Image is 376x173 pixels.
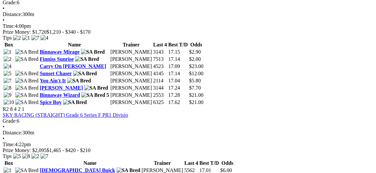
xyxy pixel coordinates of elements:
[4,63,11,69] img: 4
[168,70,188,77] td: 17.14
[106,92,109,98] span: 5
[110,99,152,106] td: [PERSON_NAME]
[4,49,11,55] img: 1
[31,153,39,159] img: 2
[3,17,5,23] span: •
[189,63,203,69] span: $23.00
[40,56,74,62] a: Finniss Sunrise
[3,6,5,11] span: •
[168,92,188,98] td: 17.28
[4,92,11,98] img: 9
[110,49,152,55] td: [PERSON_NAME]
[110,85,152,91] td: [PERSON_NAME]
[153,99,167,106] td: 6325
[39,160,141,166] th: Name
[3,124,5,130] span: •
[168,78,188,84] td: 17.04
[199,160,219,166] th: Best T/D
[3,130,22,135] span: Distance:
[3,130,373,136] div: 300m
[4,56,11,62] img: 2
[63,99,87,105] img: SA Bred
[22,153,30,159] img: 8
[168,63,188,70] td: 17.09
[15,71,39,77] img: SA Bred
[4,85,11,91] img: 8
[184,160,198,166] th: Last 4
[40,99,62,105] a: Spice Boy
[3,35,12,41] span: Tips
[40,71,72,76] a: Sunset Chaser
[3,147,373,153] div: Prize Money: $2,095
[153,42,167,48] th: Last 4
[3,29,373,35] div: Prize Money: $1,720
[73,71,97,77] img: SA Bred
[3,106,9,112] span: R2
[40,85,83,91] a: [PERSON_NAME]
[67,78,91,84] img: SA Bred
[40,153,48,159] img: 7
[13,35,21,41] img: 2
[153,85,167,91] td: 3144
[15,92,39,98] img: SA Bred
[3,136,5,141] span: •
[40,35,48,41] img: 4
[110,63,152,70] td: [PERSON_NAME]
[4,71,11,77] img: 5
[40,167,115,173] a: [DEMOGRAPHIC_DATA] Buick
[10,106,24,112] span: 8 4 2 1
[110,92,152,98] td: [PERSON_NAME]
[220,160,235,166] th: Odds
[13,153,21,159] img: 5
[189,49,201,55] span: $2.90
[168,56,188,62] td: 17.14
[189,56,201,62] span: $2.00
[189,92,203,98] span: $21.00
[47,147,91,153] span: $1,465 - $420 - $210
[189,85,201,91] span: $7.70
[15,56,39,62] img: SA Bred
[189,71,203,76] span: $12.00
[4,78,11,84] img: 7
[47,29,91,35] span: $1,210 - $340 - $170
[153,78,167,84] td: 2114
[3,118,17,124] span: Grade:
[153,92,167,98] td: 2553
[40,63,106,69] a: Carry On [PERSON_NAME]
[3,23,15,29] span: Time:
[153,63,167,70] td: 4523
[40,49,80,55] a: Binnaway Mirage
[40,78,66,83] a: You Ain't It
[189,42,204,48] th: Odds
[81,92,105,98] img: SA Bred
[3,142,373,147] div: 4:22pm
[3,11,22,17] span: Distance:
[5,160,13,166] span: Box
[81,49,105,55] img: SA Bred
[168,99,188,106] td: 17.62
[189,78,201,83] span: $5.80
[31,35,39,41] img: 7
[22,35,30,41] img: 1
[110,56,152,62] td: [PERSON_NAME]
[3,153,12,159] span: Tips
[5,42,13,47] span: Box
[3,142,15,147] span: Time:
[15,99,39,105] img: SA Bred
[3,11,373,17] div: 300m
[39,42,110,48] th: Name
[220,167,232,173] span: $6.00
[15,85,39,91] img: SA Bred
[15,49,39,55] img: SA Bred
[153,70,167,77] td: 4145
[110,78,152,84] td: [PERSON_NAME]
[168,49,188,55] td: 17.15
[168,85,188,91] td: 17.24
[3,23,373,29] div: 4:00pm
[110,70,152,77] td: [PERSON_NAME]
[153,49,167,55] td: 3143
[15,78,39,84] img: SA Bred
[189,99,203,105] span: $21.00
[3,112,128,118] a: SKY RACING (STRAIGHT) Grade 6 Series F PR1 Divisio
[84,85,108,91] img: SA Bred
